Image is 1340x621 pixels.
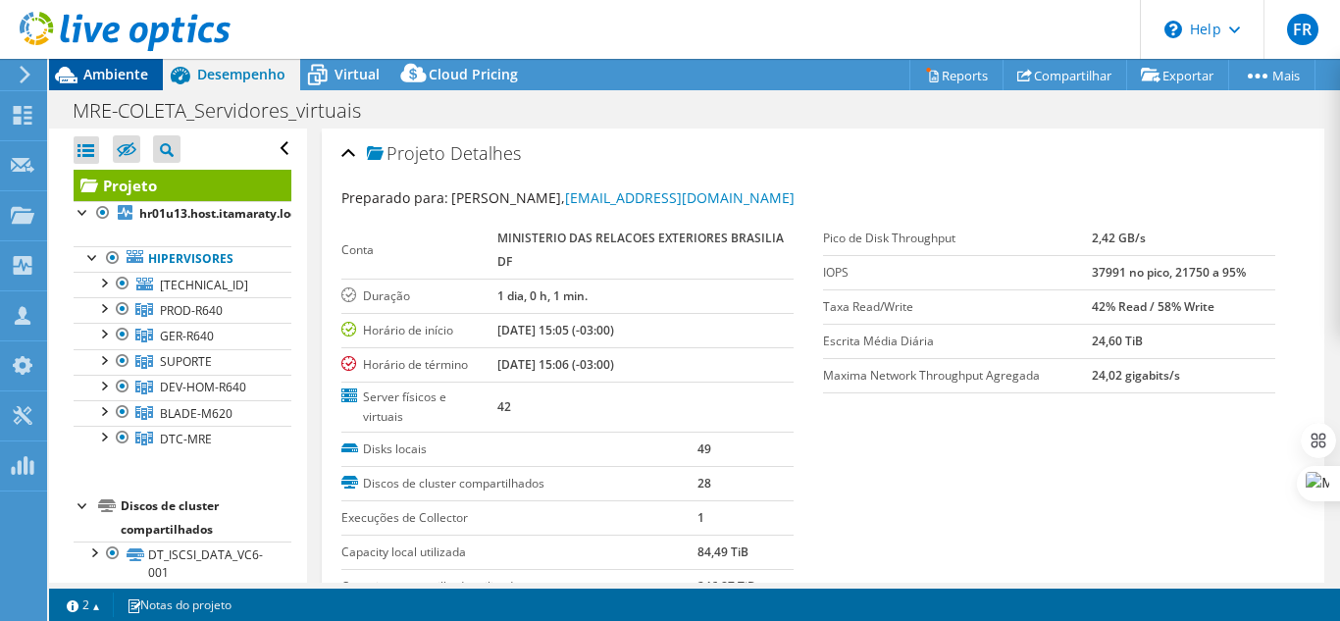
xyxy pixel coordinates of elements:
label: Maxima Network Throughput Agregada [823,366,1092,386]
label: Discos de cluster compartilhados [341,474,696,493]
a: Exportar [1126,60,1229,90]
label: Server físicos e virtuais [341,388,496,427]
label: Escrita Média Diária [823,332,1092,351]
label: Duração [341,286,496,306]
b: 1 [697,509,704,526]
span: GER-R640 [160,328,214,344]
span: Ambiente [83,65,148,83]
b: 246,87 TiB [697,578,755,595]
b: 24,60 TiB [1092,333,1143,349]
label: Preparado para: [341,188,448,207]
b: 49 [697,440,711,457]
a: Projeto [74,170,291,201]
label: IOPS [823,263,1092,283]
span: Projeto [367,144,445,164]
b: 1 dia, 0 h, 1 min. [497,287,588,304]
span: BLADE-M620 [160,405,232,422]
a: GER-R640 [74,323,291,348]
label: Conta [341,240,496,260]
a: Hipervisores [74,246,291,272]
a: BLADE-M620 [74,400,291,426]
a: Compartilhar [1003,60,1127,90]
b: hr01u13.host.itamaraty.local [139,205,307,222]
span: [TECHNICAL_ID] [160,277,248,293]
svg: \n [1164,21,1182,38]
b: 28 [697,475,711,492]
label: Horário de início [341,321,496,340]
label: Horário de término [341,355,496,375]
h1: MRE-COLETA_Servidores_virtuais [64,100,391,122]
a: [EMAIL_ADDRESS][DOMAIN_NAME] [565,188,795,207]
a: PROD-R640 [74,297,291,323]
span: PROD-R640 [160,302,223,319]
a: Mais [1228,60,1315,90]
b: 37991 no pico, 21750 a 95% [1092,264,1246,281]
label: Taxa Read/Write [823,297,1092,317]
a: hr01u13.host.itamaraty.local [74,201,291,227]
b: [DATE] 15:05 (-03:00) [497,322,614,338]
b: 2,42 GB/s [1092,230,1146,246]
b: 24,02 gigabits/s [1092,367,1180,384]
label: Pico de Disk Throughput [823,229,1092,248]
a: 2 [53,593,114,617]
span: SUPORTE [160,353,212,370]
b: 42% Read / 58% Write [1092,298,1214,315]
span: Virtual [335,65,380,83]
div: Discos de cluster compartilhados [121,494,291,542]
label: Capacity compartilhada utilizada [341,577,696,596]
span: Cloud Pricing [429,65,518,83]
label: Disks locais [341,440,696,459]
a: Reports [909,60,1004,90]
b: 42 [497,398,511,415]
span: Detalhes [450,141,521,165]
label: Capacity local utilizada [341,543,696,562]
a: Notas do projeto [113,593,245,617]
a: [TECHNICAL_ID] [74,272,291,297]
b: 84,49 TiB [697,543,748,560]
a: SUPORTE [74,349,291,375]
a: DEV-HOM-R640 [74,375,291,400]
span: Desempenho [197,65,285,83]
b: MINISTERIO DAS RELACOES EXTERIORES BRASILIA DF [497,230,784,270]
a: DT_ISCSI_DATA_VC6-001 [74,542,291,585]
span: DTC-MRE [160,431,212,447]
span: FR [1287,14,1318,45]
span: DEV-HOM-R640 [160,379,246,395]
b: [DATE] 15:06 (-03:00) [497,356,614,373]
label: Execuções de Collector [341,508,696,528]
span: [PERSON_NAME], [451,188,795,207]
a: DTC-MRE [74,426,291,451]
